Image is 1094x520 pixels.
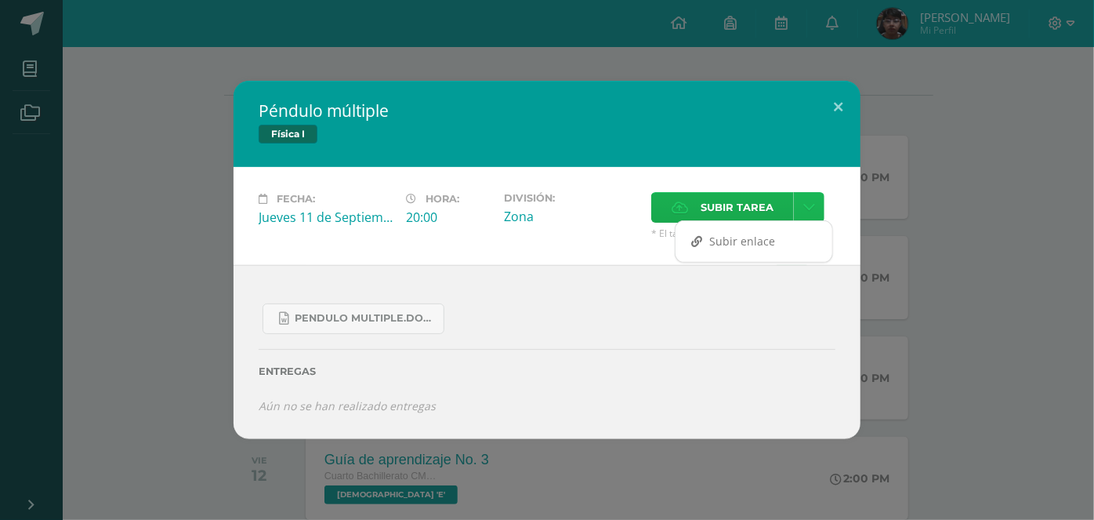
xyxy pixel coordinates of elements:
i: Aún no se han realizado entregas [259,398,436,413]
div: Zona [504,208,639,225]
label: Entregas [259,365,835,377]
span: Hora: [426,193,459,205]
div: 20:00 [406,209,491,226]
div: Jueves 11 de Septiembre [259,209,393,226]
span: Física I [259,125,317,144]
span: Subir tarea [701,193,773,222]
label: División: [504,192,639,204]
button: Close (Esc) [816,81,860,134]
span: Subir enlace [709,234,775,249]
span: Pendulo multiple.docx [295,312,436,325]
span: Fecha: [277,193,315,205]
a: Pendulo multiple.docx [263,304,444,334]
h2: Péndulo múltiple [259,100,835,122]
span: * El tamaño máximo permitido es 50 MB [651,227,835,240]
